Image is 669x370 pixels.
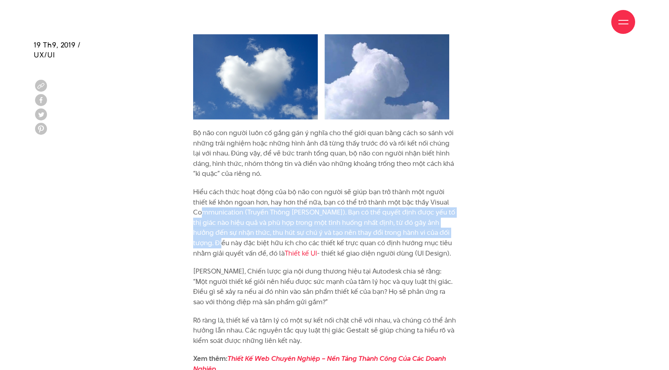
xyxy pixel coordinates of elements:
[193,187,456,258] p: Hiểu cách thức hoạt động của bộ não con người sẽ giúp bạn trở thành một người thiết kế khôn ngoan...
[285,248,317,258] a: Thiết kế UI
[34,40,81,60] span: 19 Th9, 2019 / UX/UI
[193,266,456,307] p: [PERSON_NAME], Chiến lược gia nội dung thương hiệu tại Autodesk chia sẻ rằng: “Một người thiết kế...
[193,315,456,346] p: Rõ ràng là, thiết kế và tâm lý có một sự kết nối chặt chẽ với nhau, và chúng có thể ảnh hưởng lẫn...
[193,26,456,128] img: 11
[193,128,456,179] p: Bộ não con người luôn cố gắng gán ý nghĩa cho thế giới quan bằng cách so sánh với những trải nghi...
